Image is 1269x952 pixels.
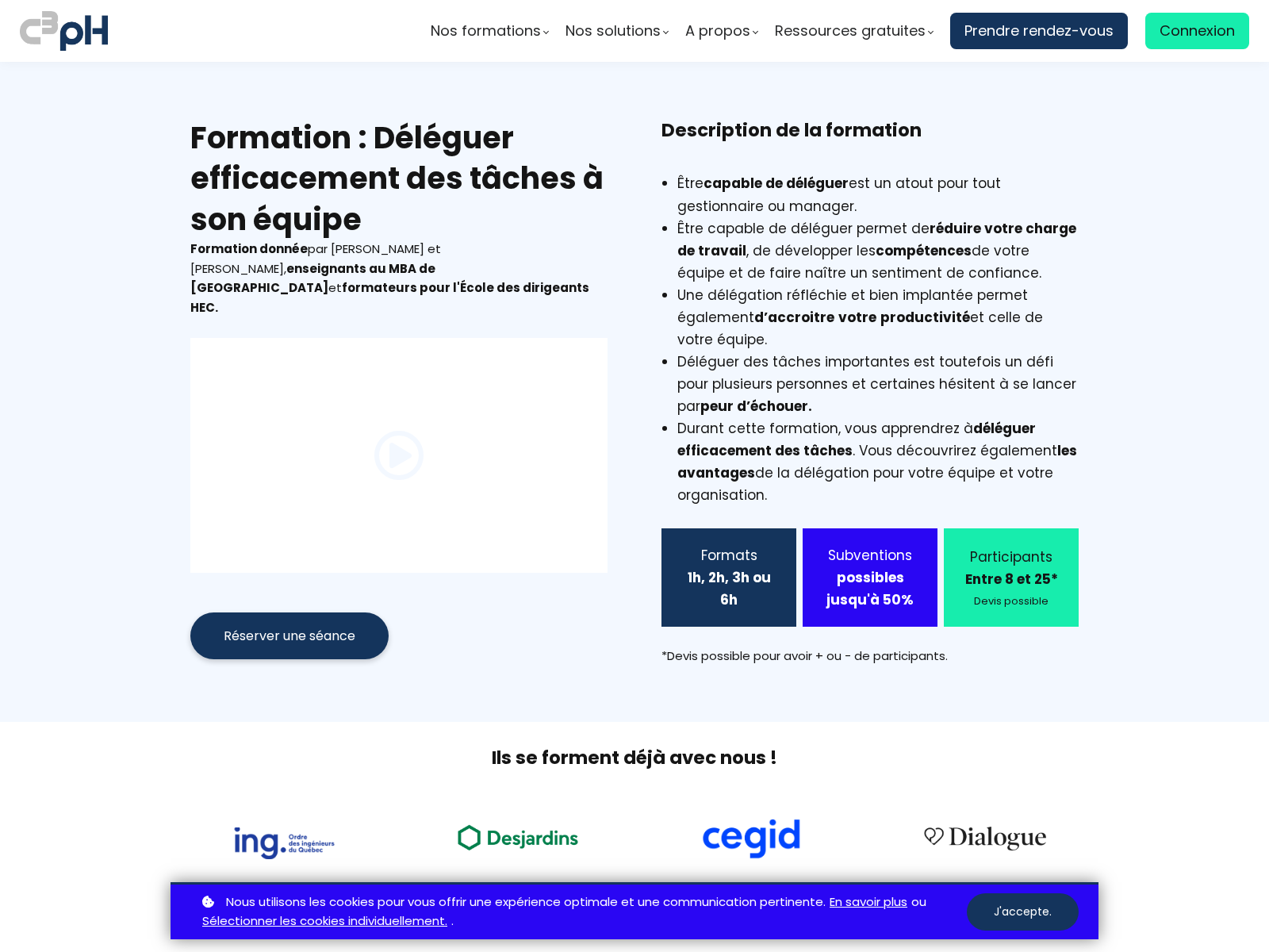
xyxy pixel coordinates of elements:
span: Nos formations [431,19,541,43]
b: capable de déléguer [704,174,849,193]
a: Sélectionner les cookies individuellement. [202,912,447,931]
div: *Devis possible pour avoir + ou - de participants. [661,647,1079,666]
h2: Formation : Déléguer efficacement des tâches à son équipe [190,117,608,240]
span: A propos [685,19,750,43]
img: 73f878ca33ad2a469052bbe3fa4fd140.png [233,827,335,859]
a: En savoir plus [830,892,907,912]
strong: possibles jusqu'à 50% [826,568,914,609]
button: J'accepte. [967,893,1079,931]
a: Prendre rendez-vous [950,13,1128,49]
b: Formation donnée [190,240,308,257]
div: Participants [964,546,1059,568]
b: compétences [876,241,972,260]
span: Connexion [1160,19,1235,43]
b: productivité [880,308,970,327]
div: Formats [681,544,776,566]
h2: Ils se forment déjà avec nous ! [171,746,1098,770]
b: peur d’échouer. [700,397,812,416]
p: ou . [198,892,967,932]
b: 1h, 2h, 3h ou 6h [688,568,771,609]
li: Durant cette formation, vous apprendrez à . Vous découvrirez également de la délégation pour votr... [677,417,1079,506]
button: Réserver une séance [190,612,389,659]
b: formateurs pour l'École des dirigeants HEC. [190,279,589,316]
b: enseignants au MBA de [GEOGRAPHIC_DATA] [190,260,435,297]
span: Nous utilisons les cookies pour vous offrir une expérience optimale et une communication pertinente. [226,892,826,912]
li: Déléguer des tâches importantes est toutefois un défi pour plusieurs personnes et certaines hésit... [677,351,1079,417]
b: Entre 8 et 25* [965,570,1058,589]
li: Être est un atout pour tout gestionnaire ou manager. [677,172,1079,217]
b: votre [838,308,876,327]
a: Connexion [1145,13,1249,49]
span: Prendre rendez-vous [964,19,1114,43]
span: Réserver une séance [224,626,355,646]
div: Subventions [822,544,918,566]
img: ea49a208ccc4d6e7deb170dc1c457f3b.png [447,816,589,859]
b: d’accroitre [754,308,834,327]
li: Une délégation réfléchie et bien implantée permet également et celle de votre équipe. [677,284,1079,351]
span: Nos solutions [565,19,661,43]
img: logo C3PH [20,8,108,54]
b: réduire votre charge de travail [677,219,1076,260]
li: Être capable de déléguer permet de , de développer les de votre équipe et de faire naître un sent... [677,217,1079,284]
div: par [PERSON_NAME] et [PERSON_NAME], et [190,240,608,318]
span: Ressources gratuites [775,19,926,43]
img: cdf238afa6e766054af0b3fe9d0794df.png [700,819,802,860]
h3: Description de la formation [661,117,1079,168]
div: Devis possible [964,593,1059,610]
img: 4cbfeea6ce3138713587aabb8dcf64fe.png [914,816,1056,859]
